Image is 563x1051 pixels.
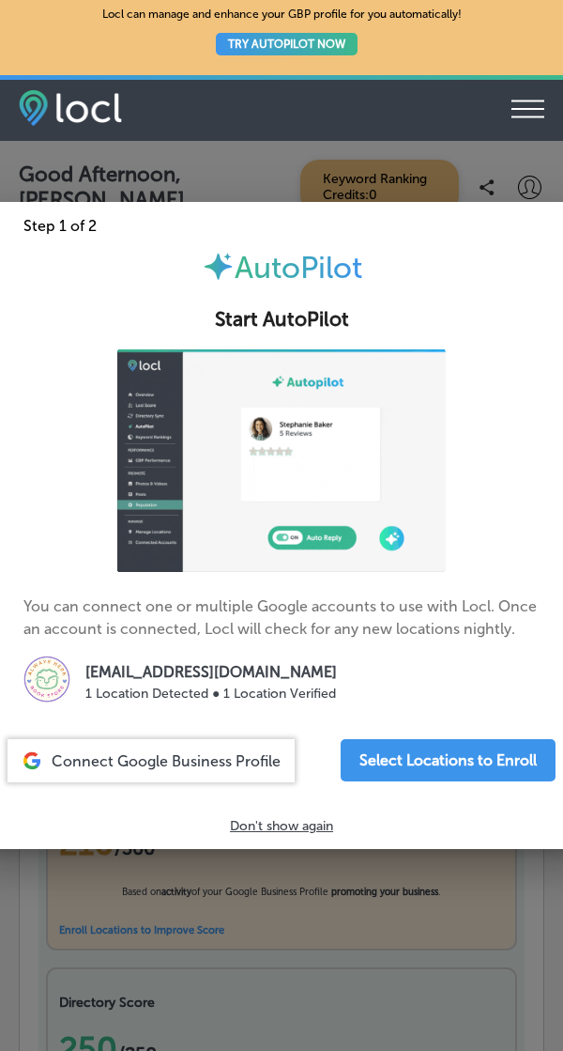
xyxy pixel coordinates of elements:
[85,661,337,684] p: [EMAIL_ADDRESS][DOMAIN_NAME]
[102,8,462,68] p: Locl can manage and enhance your GBP profile for you automatically!
[341,739,555,781] button: Select Locations to Enroll
[19,90,122,125] img: fda3e92497d09a02dc62c9cd864e3231.png
[85,684,337,703] p: 1 Location Detected ● 1 Location Verified
[235,250,362,286] span: AutoPilot
[230,818,333,834] p: Don't show again
[117,349,446,572] img: ap-gif
[23,349,540,709] p: You can connect one or multiple Google accounts to use with Locl. Once an account is connected, L...
[52,752,281,770] span: Connect Google Business Profile
[202,250,235,283] img: autopilot-icon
